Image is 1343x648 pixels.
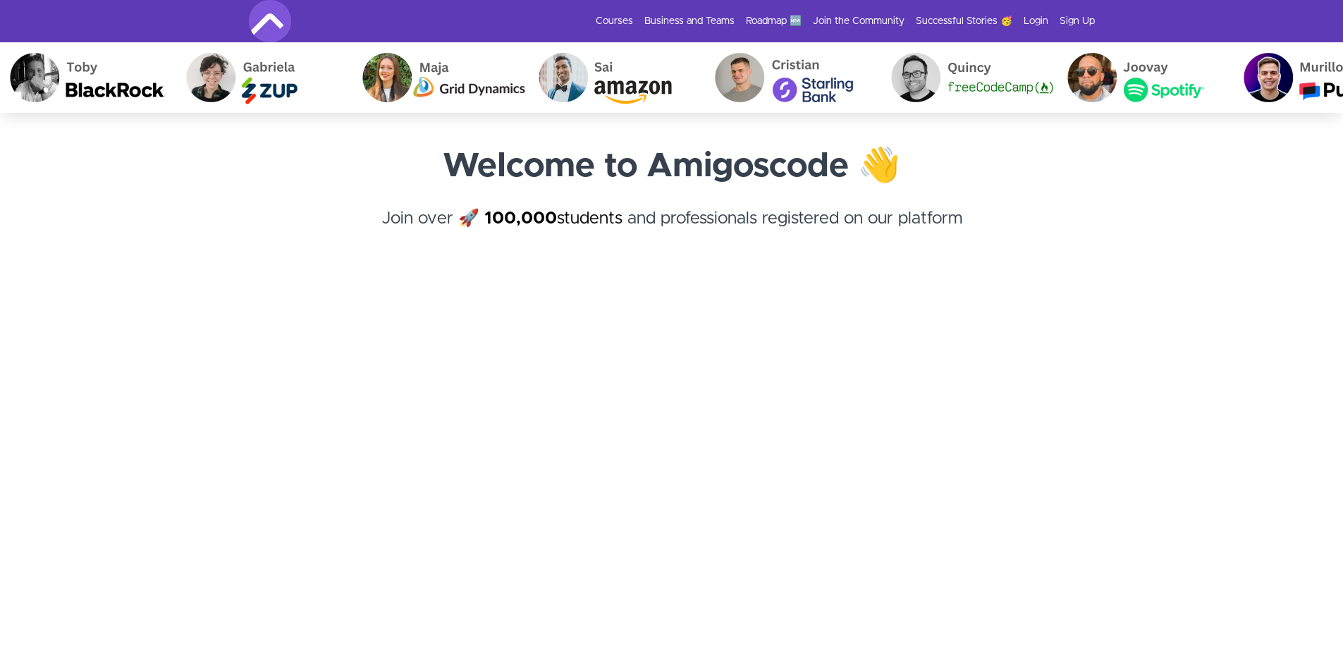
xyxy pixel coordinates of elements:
[176,42,352,113] img: Gabriela
[1057,42,1233,113] img: Joovay
[484,210,623,227] a: 100,000students
[813,14,904,28] a: Join the Community
[644,14,735,28] a: Business and Teams
[484,210,557,227] strong: 100,000
[746,14,802,28] a: Roadmap 🆕
[704,42,881,113] img: Cristian
[443,149,900,183] strong: Welcome to Amigoscode 👋
[249,206,1095,257] h4: Join over 🚀 and professionals registered on our platform
[528,42,704,113] img: Sai
[881,42,1057,113] img: Quincy
[1024,14,1048,28] a: Login
[352,42,528,113] img: Maja
[1060,14,1095,28] a: Sign Up
[916,14,1012,28] a: Successful Stories 🥳
[596,14,633,28] a: Courses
